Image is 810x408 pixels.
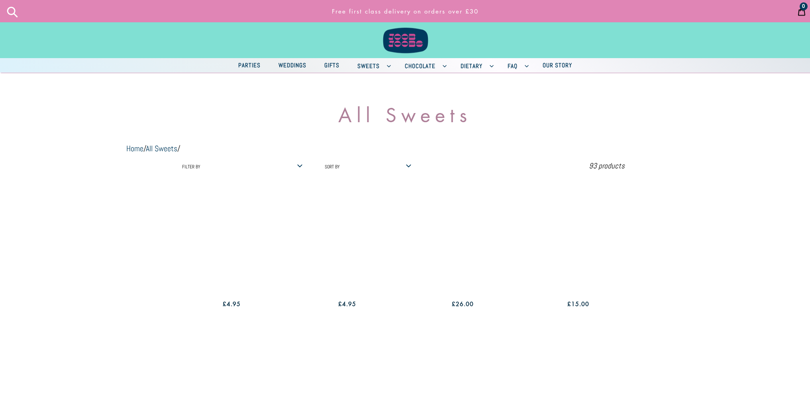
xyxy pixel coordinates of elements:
a: 0 [793,1,810,21]
a: All Sweets [146,143,177,154]
nav: Home [126,143,684,154]
button: Dietary [453,58,498,72]
span: Chocolate [401,61,439,71]
h1: All Sweets [126,76,684,127]
a: Parties [230,60,269,71]
a: Gifts [316,60,347,71]
span: 93 products [589,161,625,171]
p: Free first class delivery on orders over £30 [249,4,561,19]
span: FAQ [504,61,522,71]
span: Weddings [275,60,310,70]
span: Parties [234,60,265,70]
label: Filter by [182,163,200,170]
span: Our Story [539,60,576,70]
a: Free first class delivery on orders over £30 [246,4,565,19]
span: 0 [802,4,805,9]
button: Sweets [349,58,395,72]
a: Our Story [535,60,580,71]
button: FAQ [500,58,533,72]
span: Gifts [320,60,343,70]
label: Sort by [325,163,340,170]
img: Joob Joobs [377,4,433,55]
button: Chocolate [397,58,451,72]
span: Sweets [353,61,384,71]
a: Home [126,143,143,154]
span: Dietary [457,61,486,71]
a: Weddings [271,60,314,71]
